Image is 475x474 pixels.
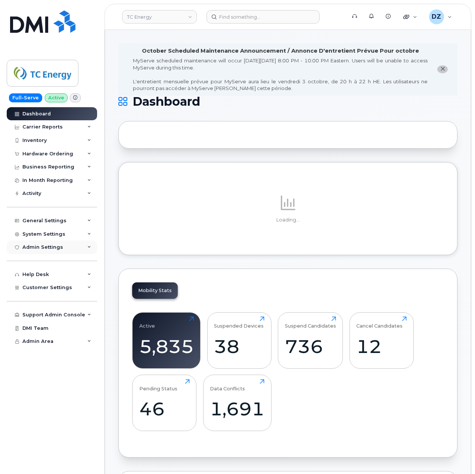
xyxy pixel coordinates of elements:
div: Active [139,316,155,329]
a: Suspended Devices38 [214,316,264,364]
a: Data Conflicts1,691 [210,379,264,427]
iframe: Messenger Launcher [443,442,469,468]
div: MyServe scheduled maintenance will occur [DATE][DATE] 8:00 PM - 10:00 PM Eastern. Users will be u... [133,57,428,92]
p: Loading... [132,217,444,223]
div: Suspended Devices [214,316,264,329]
span: Dashboard [133,96,200,107]
div: 46 [139,398,190,420]
a: Active5,835 [139,316,194,364]
div: 5,835 [139,335,194,357]
div: 12 [356,335,407,357]
div: Pending Status [139,379,177,391]
div: 1,691 [210,398,264,420]
a: Pending Status46 [139,379,190,427]
div: 38 [214,335,264,357]
div: October Scheduled Maintenance Announcement / Annonce D'entretient Prévue Pour octobre [142,47,419,55]
div: Suspend Candidates [285,316,336,329]
div: Cancel Candidates [356,316,403,329]
a: Cancel Candidates12 [356,316,407,364]
div: 736 [285,335,336,357]
button: close notification [437,65,448,73]
a: Suspend Candidates736 [285,316,336,364]
div: Data Conflicts [210,379,245,391]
